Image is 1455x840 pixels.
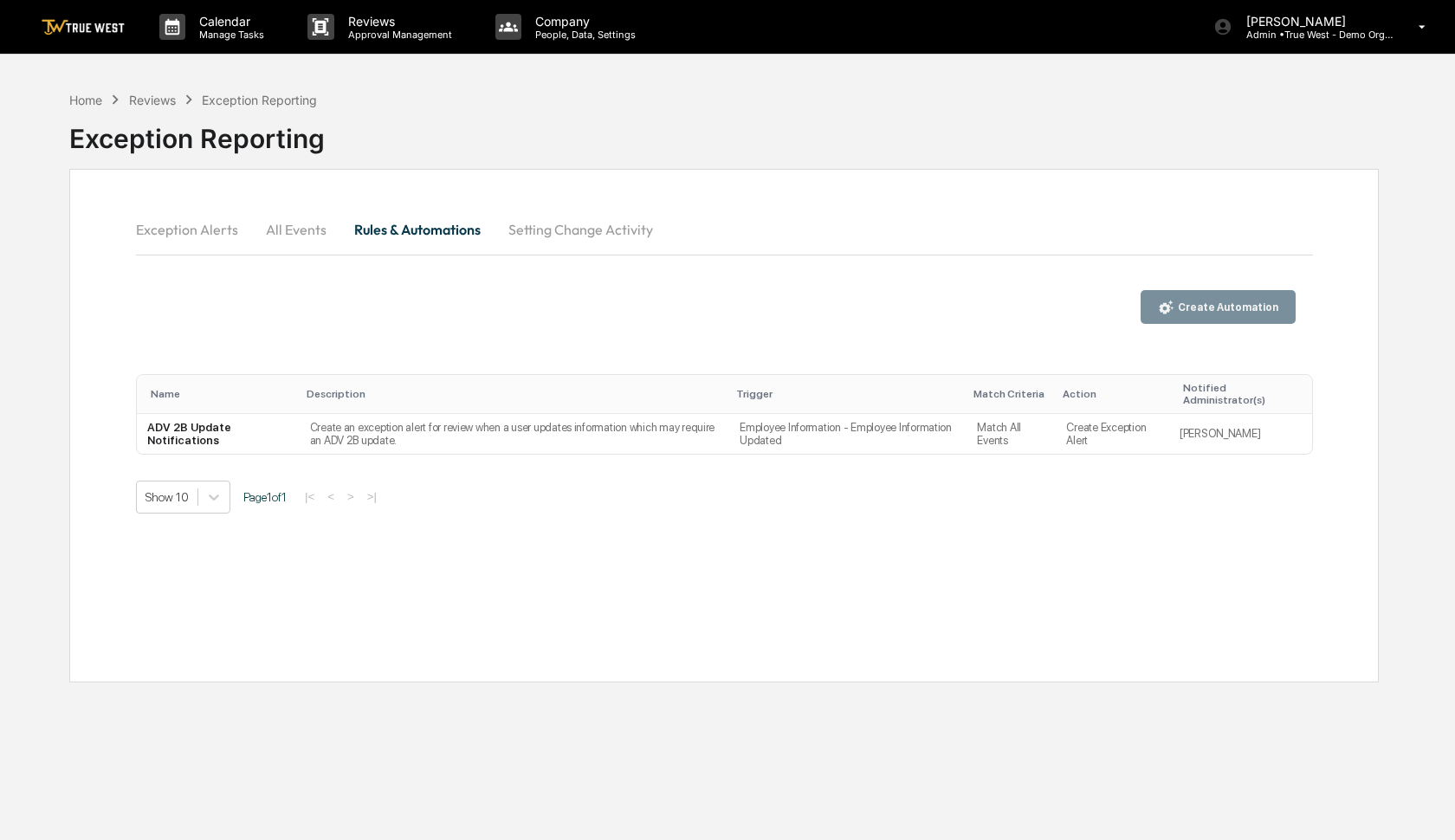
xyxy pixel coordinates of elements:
div: secondary tabs example [136,209,1313,250]
button: Setting Change Activity [495,209,667,250]
p: Calendar [185,14,273,29]
iframe: Open customer support [1400,783,1446,830]
div: Toggle SortBy [151,388,293,400]
p: Reviews [334,14,461,29]
span: Page 1 of 1 [243,490,287,504]
div: Reviews [129,93,176,107]
div: Toggle SortBy [307,388,723,400]
div: Home [69,93,102,107]
p: Approval Management [334,29,461,41]
div: Toggle SortBy [736,388,960,400]
p: Company [521,14,644,29]
div: Toggle SortBy [1063,388,1161,400]
button: |< [300,489,320,504]
td: ADV 2B Update Notifications [137,414,300,454]
div: Exception Reporting [202,93,317,107]
td: Employee Information - Employee Information Updated [729,414,967,454]
p: [PERSON_NAME] [1232,14,1394,29]
td: Match All Events [967,414,1056,454]
p: People, Data, Settings [521,29,644,41]
p: Manage Tasks [185,29,273,41]
button: Exception Alerts [136,209,252,250]
button: < [322,489,339,504]
div: Toggle SortBy [973,388,1049,400]
div: Create Automation [1174,301,1278,313]
td: Create an exception alert for review when a user updates information which may require an ADV 2B ... [300,414,730,454]
button: >| [362,489,382,504]
td: Create Exception Alert [1056,414,1168,454]
button: Create Automation [1141,290,1296,324]
div: Toggle SortBy [1183,382,1305,406]
div: Exception Reporting [69,109,1379,154]
img: logo [42,19,125,36]
button: Rules & Automations [340,209,495,250]
p: Admin • True West - Demo Organization [1232,29,1394,41]
button: > [342,489,359,504]
td: [PERSON_NAME] [1169,414,1312,454]
button: All Events [252,209,340,250]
